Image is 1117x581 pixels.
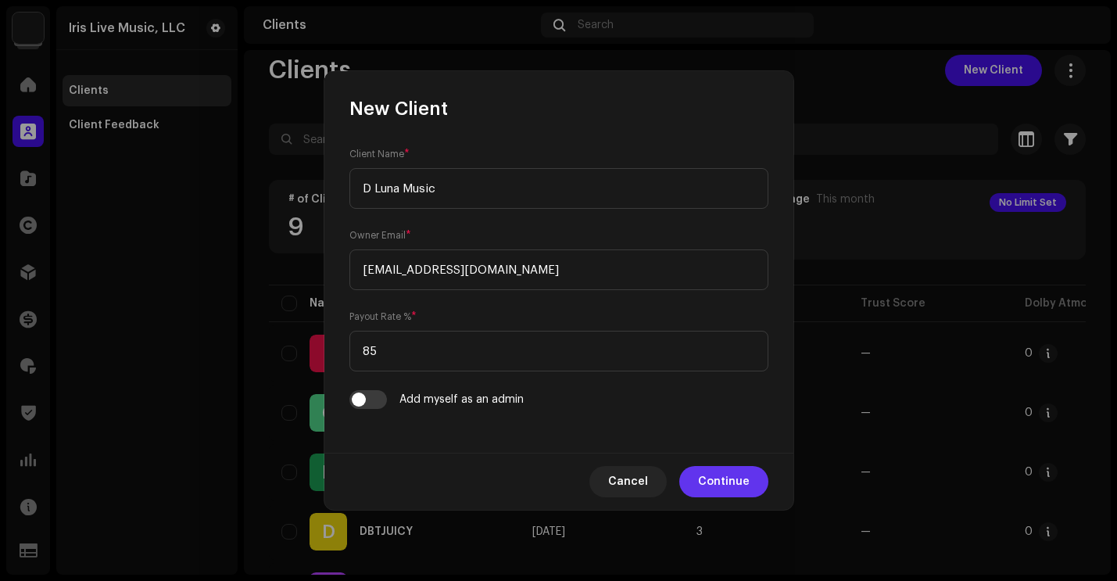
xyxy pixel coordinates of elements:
input: Enter Client name [349,168,768,209]
input: Enter email [349,249,768,290]
small: Client Name [349,146,404,162]
small: Payout Rate % [349,309,411,325]
span: New Client [349,96,448,121]
button: Cancel [589,466,667,497]
div: Add myself as an admin [399,393,524,406]
span: Continue [698,466,750,497]
small: Owner Email [349,228,406,243]
input: Enter payout rate % [349,331,768,371]
span: Cancel [608,466,648,497]
button: Continue [679,466,768,497]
